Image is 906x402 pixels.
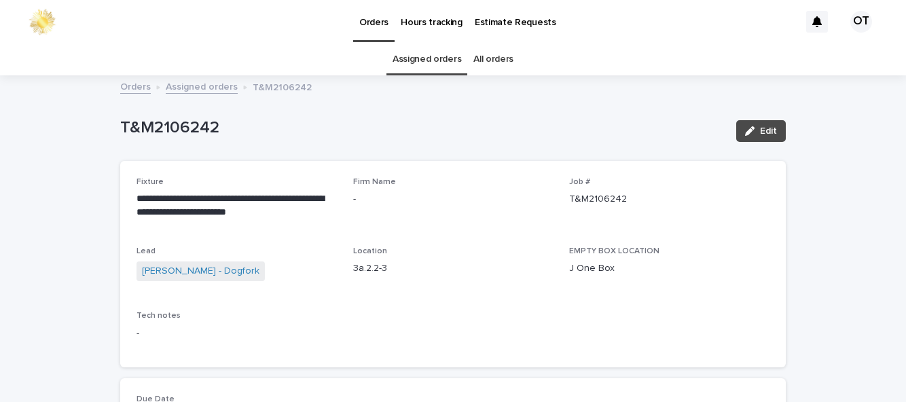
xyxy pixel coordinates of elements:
div: OT [850,11,872,33]
img: 0ffKfDbyRa2Iv8hnaAqg [27,8,57,35]
span: Firm Name [353,178,396,186]
button: Edit [736,120,786,142]
p: T&M2106242 [569,192,769,206]
span: Lead [137,247,156,255]
p: - [137,327,769,341]
a: Orders [120,78,151,94]
span: Location [353,247,387,255]
a: Assigned orders [393,43,461,75]
span: Edit [760,126,777,136]
span: EMPTY BOX LOCATION [569,247,659,255]
p: 3a.2.2-3 [353,261,554,276]
span: Tech notes [137,312,181,320]
span: Fixture [137,178,164,186]
span: Job # [569,178,590,186]
a: All orders [473,43,513,75]
p: T&M2106242 [253,79,312,94]
p: J One Box [569,261,769,276]
a: [PERSON_NAME] - Dogfork [142,264,259,278]
p: T&M2106242 [120,118,725,138]
p: - [353,192,554,206]
a: Assigned orders [166,78,238,94]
